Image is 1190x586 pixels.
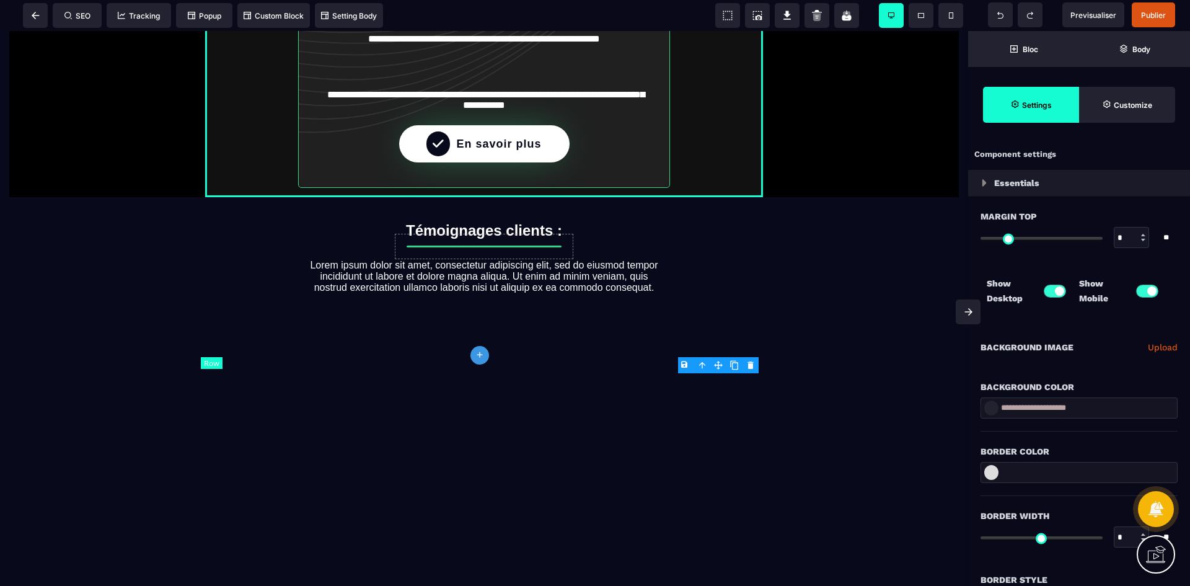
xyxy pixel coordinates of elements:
[1079,87,1175,123] span: Open Style Manager
[994,175,1039,190] p: Essentials
[987,276,1033,306] p: Show Desktop
[715,3,740,28] span: View components
[1148,340,1178,355] a: Upload
[981,209,1037,224] span: Margin Top
[1022,100,1052,110] strong: Settings
[406,191,562,208] b: Témoignages clients :
[244,11,304,20] span: Custom Block
[1079,31,1190,67] span: Open Layer Manager
[981,508,1049,523] span: Border Width
[321,11,377,20] span: Setting Body
[968,143,1190,167] div: Component settings
[118,11,160,20] span: Tracking
[1062,2,1124,27] span: Preview
[188,11,221,20] span: Popup
[968,31,1079,67] span: Open Blocks
[399,94,570,131] button: En savoir plus
[983,87,1079,123] span: Settings
[1132,45,1150,54] strong: Body
[982,179,987,187] img: loading
[981,380,1178,394] div: Background Color
[307,226,661,265] text: Lorem ipsum dolor sit amet, consectetur adipiscing elit, sed do eiusmod tempor incididunt ut labo...
[745,3,770,28] span: Screenshot
[64,11,90,20] span: SEO
[1114,100,1152,110] strong: Customize
[1079,276,1126,306] p: Show Mobile
[1023,45,1038,54] strong: Bloc
[981,340,1073,355] p: Background Image
[1070,11,1116,20] span: Previsualiser
[1141,11,1166,20] span: Publier
[981,444,1178,459] div: Border Color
